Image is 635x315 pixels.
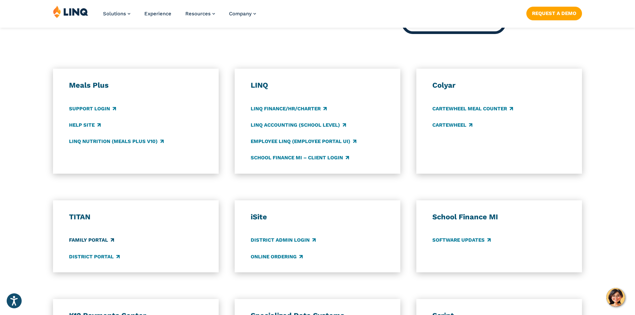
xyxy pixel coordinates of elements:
[103,11,126,17] span: Solutions
[251,212,385,222] h3: iSite
[251,138,356,145] a: Employee LINQ (Employee Portal UI)
[229,11,252,17] span: Company
[432,81,566,90] h3: Colyar
[432,121,472,129] a: CARTEWHEEL
[432,105,513,112] a: CARTEWHEEL Meal Counter
[69,212,203,222] h3: TITAN
[526,5,582,20] nav: Button Navigation
[251,121,346,129] a: LINQ Accounting (school level)
[229,11,256,17] a: Company
[103,5,256,27] nav: Primary Navigation
[251,81,385,90] h3: LINQ
[251,237,316,244] a: District Admin Login
[185,11,211,17] span: Resources
[69,105,116,112] a: Support Login
[69,253,120,260] a: District Portal
[432,212,566,222] h3: School Finance MI
[144,11,171,17] a: Experience
[103,11,130,17] a: Solutions
[251,253,303,260] a: Online Ordering
[432,237,491,244] a: Software Updates
[69,138,164,145] a: LINQ Nutrition (Meals Plus v10)
[69,237,114,244] a: Family Portal
[606,288,625,307] button: Hello, have a question? Let’s chat.
[251,154,349,161] a: School Finance MI – Client Login
[69,81,203,90] h3: Meals Plus
[526,7,582,20] a: Request a Demo
[53,5,88,18] img: LINQ | K‑12 Software
[69,121,101,129] a: Help Site
[251,105,327,112] a: LINQ Finance/HR/Charter
[185,11,215,17] a: Resources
